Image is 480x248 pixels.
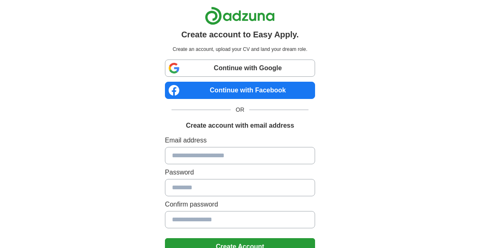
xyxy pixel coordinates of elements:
label: Email address [165,135,315,145]
p: Create an account, upload your CV and land your dream role. [167,46,313,53]
a: Continue with Facebook [165,82,315,99]
h1: Create account to Easy Apply. [181,28,299,41]
label: Password [165,168,315,177]
label: Confirm password [165,200,315,209]
a: Continue with Google [165,60,315,77]
span: OR [231,106,249,114]
img: Adzuna logo [205,7,275,25]
h1: Create account with email address [186,121,294,131]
